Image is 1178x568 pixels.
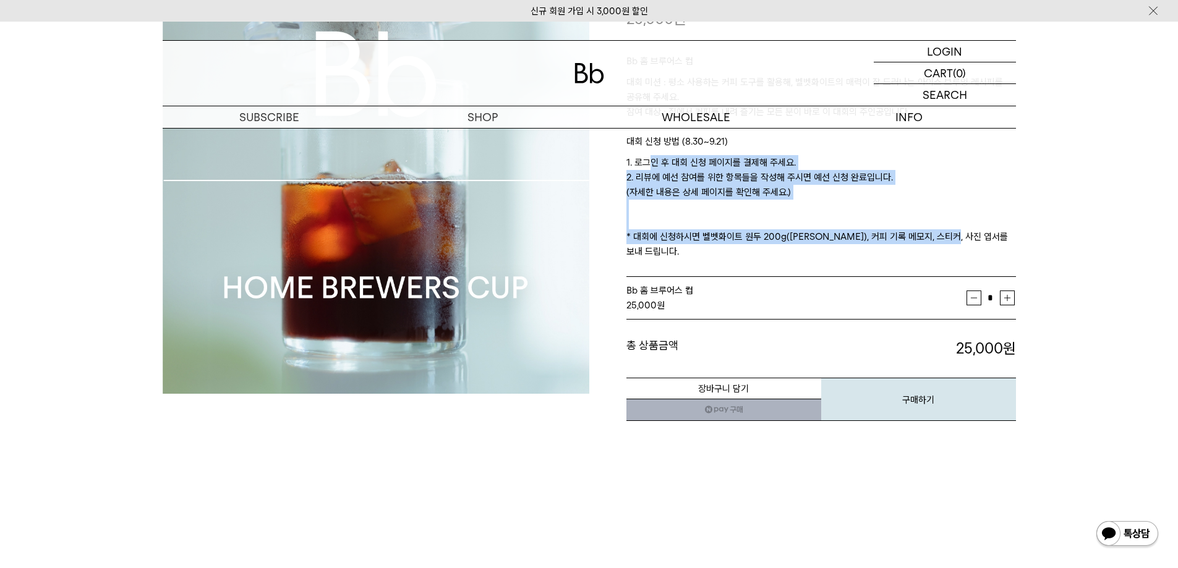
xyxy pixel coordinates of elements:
[574,63,604,83] img: 로고
[923,84,967,106] p: SEARCH
[1003,339,1016,357] b: 원
[626,338,821,359] dt: 총 상품금액
[1000,290,1015,305] button: 증가
[803,106,1016,128] p: INFO
[924,62,953,83] p: CART
[953,62,966,83] p: (0)
[626,155,1016,259] p: 1. 로그인 후 대회 신청 페이지를 결제해 주세요. 2. 리뷰에 예선 참여를 위한 항목들을 작성해 주시면 예선 신청 완료입니다. (자세한 내용은 상세 페이지를 확인해 주세요....
[967,290,981,305] button: 감소
[874,62,1016,84] a: CART (0)
[626,399,821,421] a: 새창
[531,6,648,17] a: 신규 회원 가입 시 3,000원 할인
[626,300,657,311] strong: 25,000
[956,339,1016,357] strong: 25,000
[626,378,821,399] button: 장바구니 담기
[1095,520,1159,549] img: 카카오톡 채널 1:1 채팅 버튼
[163,106,376,128] a: SUBSCRIBE
[626,285,693,296] span: Bb 홈 브루어스 컵
[927,41,962,62] p: LOGIN
[626,298,967,313] div: 원
[874,41,1016,62] a: LOGIN
[626,134,1016,155] p: 대회 신청 방법 (8.30~9.21)
[821,378,1016,421] button: 구매하기
[589,106,803,128] p: WHOLESALE
[376,106,589,128] a: SHOP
